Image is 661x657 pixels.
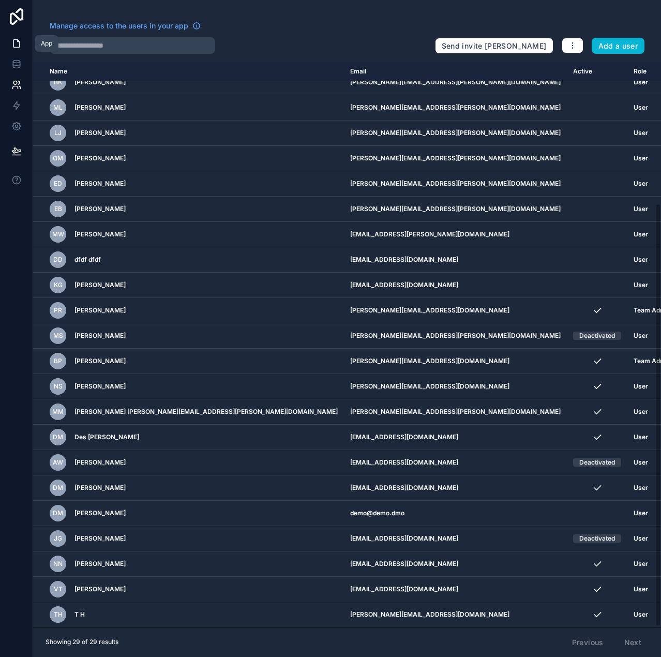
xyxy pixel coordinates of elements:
div: scrollable content [33,62,661,627]
td: [EMAIL_ADDRESS][DOMAIN_NAME] [344,273,567,298]
span: [PERSON_NAME] [74,458,126,467]
td: [EMAIL_ADDRESS][PERSON_NAME][DOMAIN_NAME] [344,222,567,247]
span: User [634,230,648,238]
td: [EMAIL_ADDRESS][DOMAIN_NAME] [344,247,567,273]
span: ED [54,180,62,188]
span: User [634,332,648,340]
th: Active [567,62,627,81]
span: BK [54,78,62,86]
span: LJ [54,129,62,137]
span: User [634,408,648,416]
div: Deactivated [579,332,615,340]
span: dfdf dfdf [74,256,101,264]
span: T H [74,610,85,619]
span: DM [53,484,63,492]
span: VT [54,585,63,593]
span: [PERSON_NAME] [PERSON_NAME][EMAIL_ADDRESS][PERSON_NAME][DOMAIN_NAME] [74,408,338,416]
span: [PERSON_NAME] [74,484,126,492]
td: [EMAIL_ADDRESS][DOMAIN_NAME] [344,551,567,577]
span: [PERSON_NAME] [74,509,126,517]
span: User [634,458,648,467]
span: [PERSON_NAME] [74,585,126,593]
span: User [634,433,648,441]
span: BP [54,357,62,365]
span: User [634,534,648,543]
span: User [634,129,648,137]
span: [PERSON_NAME] [74,281,126,289]
td: [PERSON_NAME][EMAIL_ADDRESS][PERSON_NAME][DOMAIN_NAME] [344,171,567,197]
span: DM [53,433,63,441]
span: User [634,103,648,112]
td: [PERSON_NAME][EMAIL_ADDRESS][PERSON_NAME][DOMAIN_NAME] [344,146,567,171]
span: User [634,154,648,162]
span: PR [54,306,62,315]
span: User [634,585,648,593]
td: [PERSON_NAME][EMAIL_ADDRESS][PERSON_NAME][DOMAIN_NAME] [344,95,567,121]
span: User [634,256,648,264]
span: [PERSON_NAME] [74,332,126,340]
span: User [634,610,648,619]
a: Manage access to the users in your app [50,21,201,31]
span: MW [52,230,64,238]
td: [PERSON_NAME][EMAIL_ADDRESS][PERSON_NAME][DOMAIN_NAME] [344,399,567,425]
div: App [41,39,52,48]
span: NN [53,560,63,568]
td: [PERSON_NAME][EMAIL_ADDRESS][PERSON_NAME][DOMAIN_NAME] [344,323,567,349]
td: [PERSON_NAME][EMAIL_ADDRESS][DOMAIN_NAME] [344,602,567,628]
span: User [634,205,648,213]
td: [PERSON_NAME][EMAIL_ADDRESS][PERSON_NAME][DOMAIN_NAME] [344,70,567,95]
span: [PERSON_NAME] [74,230,126,238]
th: Name [33,62,344,81]
span: OM [53,154,63,162]
td: [PERSON_NAME][EMAIL_ADDRESS][DOMAIN_NAME] [344,349,567,374]
span: AW [53,458,63,467]
span: ML [53,103,63,112]
span: [PERSON_NAME] [74,78,126,86]
span: DM [53,509,63,517]
th: Email [344,62,567,81]
td: [EMAIL_ADDRESS][DOMAIN_NAME] [344,475,567,501]
td: [PERSON_NAME][EMAIL_ADDRESS][PERSON_NAME][DOMAIN_NAME] [344,197,567,222]
span: JG [54,534,62,543]
td: [EMAIL_ADDRESS][DOMAIN_NAME] [344,425,567,450]
span: [PERSON_NAME] [74,560,126,568]
div: Deactivated [579,458,615,467]
span: [PERSON_NAME] [74,382,126,391]
span: MS [53,332,63,340]
span: TH [54,610,63,619]
span: User [634,180,648,188]
span: [PERSON_NAME] [74,534,126,543]
td: [EMAIL_ADDRESS][DOMAIN_NAME] [344,526,567,551]
span: User [634,560,648,568]
span: [PERSON_NAME] [74,306,126,315]
td: [EMAIL_ADDRESS][DOMAIN_NAME] [344,450,567,475]
span: Mm [52,408,64,416]
span: User [634,281,648,289]
td: demo@demo.dmo [344,501,567,526]
button: Send invite [PERSON_NAME] [435,38,553,54]
span: User [634,509,648,517]
span: User [634,484,648,492]
td: [PERSON_NAME][EMAIL_ADDRESS][PERSON_NAME][DOMAIN_NAME] [344,121,567,146]
span: User [634,382,648,391]
span: [PERSON_NAME] [74,357,126,365]
span: Des [PERSON_NAME] [74,433,139,441]
span: [PERSON_NAME] [74,154,126,162]
span: Showing 29 of 29 results [46,638,118,646]
span: [PERSON_NAME] [74,205,126,213]
span: dd [53,256,63,264]
td: [PERSON_NAME][EMAIL_ADDRESS][DOMAIN_NAME] [344,374,567,399]
span: NS [54,382,63,391]
td: [EMAIL_ADDRESS][DOMAIN_NAME] [344,577,567,602]
span: Manage access to the users in your app [50,21,188,31]
span: EB [54,205,62,213]
span: [PERSON_NAME] [74,129,126,137]
span: KG [54,281,63,289]
span: [PERSON_NAME] [74,180,126,188]
div: Deactivated [579,534,615,543]
span: [PERSON_NAME] [74,103,126,112]
td: [PERSON_NAME][EMAIL_ADDRESS][DOMAIN_NAME] [344,298,567,323]
button: Add a user [592,38,645,54]
span: User [634,78,648,86]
